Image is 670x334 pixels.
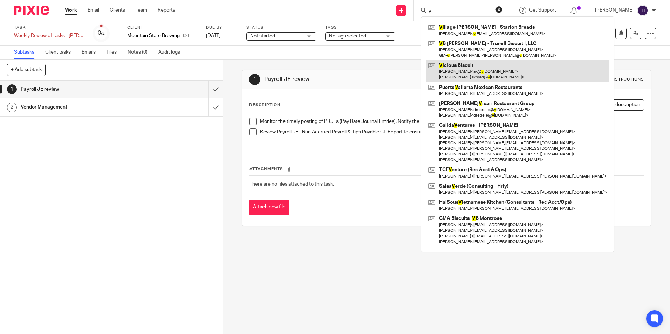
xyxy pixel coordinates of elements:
[264,76,462,83] h1: Payroll JE review
[101,32,105,35] small: /2
[529,8,556,13] span: Get Support
[82,46,101,59] a: Emails
[595,7,634,14] p: [PERSON_NAME]
[128,46,153,59] a: Notes (0)
[329,34,366,39] span: No tags selected
[246,25,316,30] label: Status
[14,46,40,59] a: Subtasks
[610,77,644,82] div: Instructions
[136,7,147,14] a: Team
[249,200,289,215] button: Attach new file
[21,84,141,95] h1: Payroll JE review
[7,84,17,94] div: 1
[158,46,185,59] a: Audit logs
[249,167,283,171] span: Attachments
[21,102,141,112] h1: Vendor Management
[127,32,180,39] p: Mountain State Brewing
[14,6,49,15] img: Pixie
[260,128,643,135] p: Review Payroll JE - Run Accrued Payroll & Tips Payable GL Report to ensure the account is $0 and/...
[14,32,84,39] div: Weekly Review of tasks - JA
[206,33,221,38] span: [DATE]
[127,25,197,30] label: Client
[7,64,46,76] button: + Add subtask
[206,25,238,30] label: Due by
[65,7,77,14] a: Work
[88,7,99,14] a: Email
[14,25,84,30] label: Task
[107,46,122,59] a: Files
[250,34,275,39] span: Not started
[158,7,175,14] a: Reports
[110,7,125,14] a: Clients
[249,74,260,85] div: 1
[98,29,105,37] div: 0
[45,46,76,59] a: Client tasks
[325,25,395,30] label: Tags
[249,102,280,108] p: Description
[495,6,502,13] button: Clear
[595,99,644,111] button: Edit description
[260,118,643,125] p: Monitor the timely posting of PRJEs (Pay Rate Journal Entries). Notify the responsible PRJE perso...
[637,5,648,16] img: svg%3E
[428,8,491,15] input: Search
[14,32,84,39] div: Weekly Review of tasks - [PERSON_NAME]
[7,103,17,112] div: 2
[249,182,334,187] span: There are no files attached to this task.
